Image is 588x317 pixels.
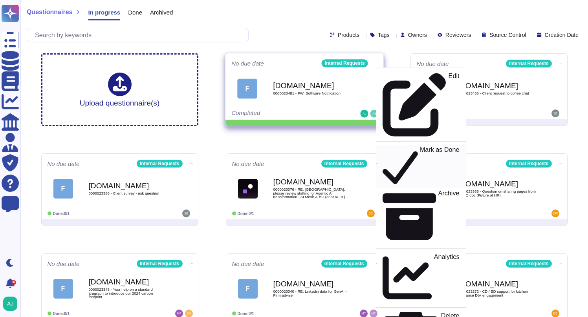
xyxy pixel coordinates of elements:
[321,59,368,67] div: Internal Requests
[80,73,160,107] div: Upload questionnaire(s)
[551,109,559,117] img: user
[338,32,359,38] span: Products
[89,191,167,195] span: 0000023386 - Client survey - risk question
[232,161,264,167] span: No due date
[408,32,427,38] span: Owners
[231,110,329,118] div: Completed
[545,32,579,38] span: Creation Date
[273,280,352,288] b: [DOMAIN_NAME]
[506,260,552,268] div: Internal Requests
[360,110,368,118] img: user
[137,160,183,168] div: Internal Requests
[434,253,459,302] p: Analytics
[458,180,537,188] b: [DOMAIN_NAME]
[31,28,248,42] input: Search by keywords
[150,9,173,15] span: Archived
[458,91,537,95] span: 0000023466 - Client request to coffee chat
[89,278,167,286] b: [DOMAIN_NAME]
[53,179,73,199] div: F
[232,261,264,267] span: No due date
[3,297,17,311] img: user
[376,251,465,304] a: Analytics
[27,9,72,15] span: Questionnaires
[370,110,378,118] img: user
[88,9,120,15] span: In progress
[367,210,375,217] img: user
[458,189,537,197] span: 0000023365 - Question on sharing pages from a CxO doc (Future of HR)
[2,295,23,312] button: user
[321,160,367,168] div: Internal Requests
[506,160,552,168] div: Internal Requests
[238,279,258,299] div: F
[419,147,459,187] p: Mark as Done
[237,78,257,98] div: F
[53,312,70,316] span: Done: 0/1
[458,290,537,297] span: 0000023272 - CD / ED support for kitchen appliance DtV engagement
[128,9,142,15] span: Done
[506,60,552,67] div: Internal Requests
[182,210,190,217] img: user
[489,32,526,38] span: Source Control
[376,145,465,188] a: Mark as Done
[238,312,254,316] span: Done: 0/1
[53,279,73,299] div: F
[376,188,465,245] a: Archive
[321,260,367,268] div: Internal Requests
[273,188,352,199] span: 0000023376 - RE: [GEOGRAPHIC_DATA], please review staffing for Agentic AI transformation - AI Mes...
[458,280,537,288] b: [DOMAIN_NAME]
[48,161,80,167] span: No due date
[11,280,16,285] div: 9+
[273,290,352,297] span: 0000023340 - RE: Linkedin data for GenAI - Firm advise
[376,71,465,138] a: Edit
[89,182,167,189] b: [DOMAIN_NAME]
[448,73,459,137] p: Edit
[89,288,167,299] span: 0000023348 - Your help on a standard âragraph to introduce our 2024 carbon footprint
[417,61,449,67] span: No due date
[238,179,258,199] img: Logo
[438,190,459,244] p: Archive
[238,211,254,216] span: Done: 0/1
[273,178,352,186] b: [DOMAIN_NAME]
[273,91,352,95] span: 0000023481 - FW: Software Notification
[378,32,390,38] span: Tags
[458,82,537,89] b: [DOMAIN_NAME]
[445,32,471,38] span: Reviewers
[48,261,80,267] span: No due date
[231,60,264,66] span: No due date
[137,260,183,268] div: Internal Requests
[53,211,70,216] span: Done: 0/1
[551,210,559,217] img: user
[273,82,352,89] b: [DOMAIN_NAME]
